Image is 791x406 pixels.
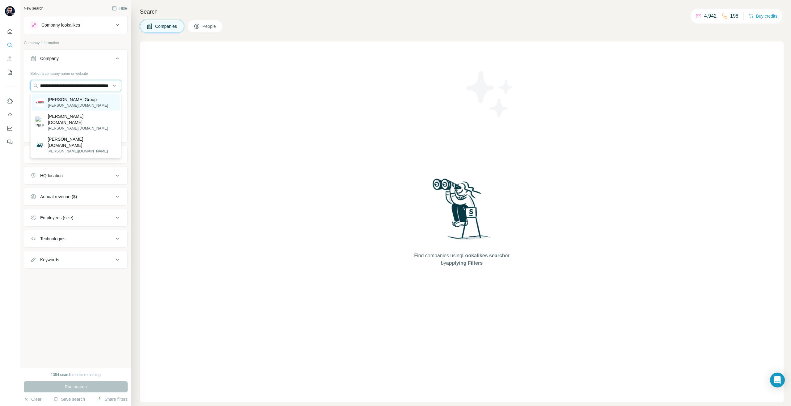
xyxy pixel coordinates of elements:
button: Company lookalikes [24,18,127,32]
button: Feedback [5,136,15,147]
span: Lookalikes search [462,253,505,258]
div: Open Intercom Messenger [770,373,785,387]
div: Annual revenue ($) [40,194,77,200]
button: Technologies [24,231,127,246]
div: Employees (size) [40,215,73,221]
div: New search [24,6,43,11]
p: [PERSON_NAME][DOMAIN_NAME] [48,113,116,126]
span: applying Filters [446,260,483,266]
div: Company [40,55,59,62]
button: Employees (size) [24,210,127,225]
span: Find companies using or by [412,252,511,267]
img: egger.com.br [36,117,44,128]
img: egger.com.tw [36,141,44,149]
button: Keywords [24,252,127,267]
h4: Search [140,7,784,16]
p: [PERSON_NAME][DOMAIN_NAME] [48,126,116,131]
button: Use Surfe on LinkedIn [5,96,15,107]
div: HQ location [40,173,63,179]
button: Industry [24,147,127,162]
img: Surfe Illustration - Stars [462,66,518,122]
button: Use Surfe API [5,109,15,120]
button: Enrich CSV [5,53,15,64]
button: Share filters [97,396,128,402]
button: HQ location [24,168,127,183]
div: Company lookalikes [41,22,80,28]
button: Company [24,51,127,68]
button: Buy credits [749,12,777,20]
button: Quick start [5,26,15,37]
p: [PERSON_NAME] Group [48,96,108,103]
p: 198 [730,12,738,20]
button: My lists [5,67,15,78]
div: 1354 search results remaining [51,372,101,378]
p: [PERSON_NAME][DOMAIN_NAME] [48,103,108,108]
p: [PERSON_NAME][DOMAIN_NAME] [48,148,116,154]
button: Save search [53,396,85,402]
span: Companies [155,23,178,29]
div: Select a company name or website [30,68,121,76]
button: Dashboard [5,123,15,134]
p: [PERSON_NAME][DOMAIN_NAME] [48,136,116,148]
div: Keywords [40,257,59,263]
img: Surfe Illustration - Woman searching with binoculars [430,177,494,246]
button: Search [5,40,15,51]
p: 4,942 [704,12,717,20]
span: People [202,23,217,29]
p: Company information [24,40,128,46]
img: Egger Group [36,98,44,107]
button: Clear [24,396,41,402]
button: Hide [108,4,131,13]
img: Avatar [5,6,15,16]
button: Annual revenue ($) [24,189,127,204]
div: Technologies [40,236,66,242]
